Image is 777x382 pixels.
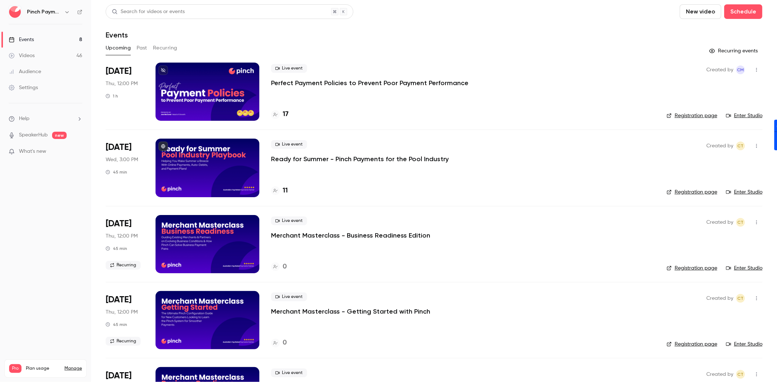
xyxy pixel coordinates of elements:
a: SpeakerHub [19,131,48,139]
span: Pro [9,364,21,373]
div: Oct 16 Thu, 12:00 PM (Australia/Brisbane) [106,291,144,349]
a: Registration page [667,112,717,119]
div: Audience [9,68,41,75]
span: Recurring [106,261,141,270]
span: Created by [706,294,733,303]
span: Cameron Taylor [736,142,745,150]
span: Wed, 3:00 PM [106,156,138,163]
span: What's new [19,148,46,155]
span: CT [738,370,744,379]
span: Recurring [106,337,141,346]
span: Created by [706,142,733,150]
a: Registration page [667,264,717,272]
span: [DATE] [106,294,132,306]
a: Enter Studio [726,188,762,196]
iframe: Noticeable Trigger [74,148,82,155]
span: Help [19,115,30,123]
span: CT [738,142,744,150]
div: Oct 2 Thu, 12:00 PM (Australia/Brisbane) [106,215,144,273]
a: 0 [271,262,287,272]
span: Thu, 12:00 PM [106,80,138,87]
button: Upcoming [106,42,131,54]
span: CT [738,294,744,303]
div: 45 min [106,246,127,251]
button: New video [680,4,721,19]
span: [DATE] [106,218,132,230]
a: 11 [271,186,288,196]
div: 45 min [106,169,127,175]
span: Plan usage [26,366,60,371]
span: [DATE] [106,142,132,153]
div: Sep 25 Thu, 12:00 PM (Australia/Brisbane) [106,63,144,121]
h4: 17 [283,110,289,119]
a: Enter Studio [726,112,762,119]
a: Registration page [667,188,717,196]
span: Cameron Taylor [736,218,745,227]
button: Schedule [724,4,762,19]
span: Created by [706,218,733,227]
h1: Events [106,31,128,39]
span: Live event [271,369,307,377]
a: Perfect Payment Policies to Prevent Poor Payment Performance [271,79,468,87]
a: Enter Studio [726,264,762,272]
span: CT [738,218,744,227]
span: Thu, 12:00 PM [106,232,138,240]
div: Events [9,36,34,43]
h4: 11 [283,186,288,196]
span: Created by [706,370,733,379]
span: Clarenz Miralles [736,65,745,74]
span: Created by [706,65,733,74]
button: Recurring [153,42,177,54]
span: Live event [271,140,307,149]
li: help-dropdown-opener [9,115,82,123]
span: new [52,132,67,139]
button: Recurring events [706,45,762,57]
div: Videos [9,52,35,59]
div: 45 min [106,322,127,327]
span: [DATE] [106,370,132,382]
a: Ready for Summer - Pinch Payments for the Pool Industry [271,155,449,163]
a: Registration page [667,341,717,348]
span: [DATE] [106,65,132,77]
h4: 0 [283,338,287,348]
h6: Pinch Payments [27,8,61,16]
a: 0 [271,338,287,348]
div: Search for videos or events [112,8,185,16]
span: Live event [271,64,307,73]
a: Merchant Masterclass - Getting Started with Pinch [271,307,430,316]
button: Past [137,42,147,54]
span: Live event [271,216,307,225]
div: 1 h [106,93,118,99]
span: CM [737,65,744,74]
img: Pinch Payments [9,6,21,18]
span: Cameron Taylor [736,294,745,303]
span: Live event [271,293,307,301]
h4: 0 [283,262,287,272]
a: Merchant Masterclass - Business Readiness Edition [271,231,430,240]
div: Oct 1 Wed, 3:00 PM (Australia/Brisbane) [106,139,144,197]
a: Manage [64,366,82,371]
a: 17 [271,110,289,119]
span: Cameron Taylor [736,370,745,379]
a: Enter Studio [726,341,762,348]
span: Thu, 12:00 PM [106,309,138,316]
div: Settings [9,84,38,91]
